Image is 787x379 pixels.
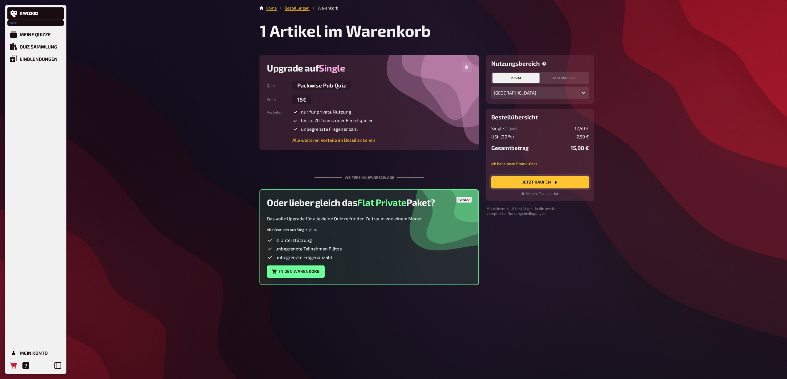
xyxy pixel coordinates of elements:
[267,227,318,232] small: Alle Features aus Single, plus :
[357,197,406,208] span: Flat Private
[20,350,48,356] div: Mein Konto
[7,41,64,53] a: Quiz Sammlung
[20,359,32,372] a: Hilfe
[319,62,345,73] span: Single
[491,161,537,166] button: Ich habe einen Promo-Code
[277,5,310,11] li: Bestellungen
[491,145,528,151] div: Gesamtbetrag
[491,176,589,188] button: Jetzt Kaufen
[301,118,373,124] span: bis zu 20 Teams oder Einzelspieler
[8,21,19,25] span: Free
[541,73,588,83] button: geschäftlich
[505,126,517,131] small: ( 1 Quiz )
[457,197,472,203] div: Popular
[267,83,290,87] span: Quiz :
[7,347,64,359] a: Mein Konto
[20,56,57,62] div: Einblendungen
[491,60,589,67] h3: Nutzungsbereich
[20,44,57,49] div: Quiz Sammlung
[301,109,351,115] span: nur für private Nutzung
[267,109,290,143] span: Vorteile :
[267,265,325,278] button: In den Warenkorb
[491,134,514,139] div: USt. ( 20 % )
[275,237,312,243] span: KI Unterstützung
[310,5,338,11] li: Warenkorb
[508,211,546,215] a: Nutzungsbedingungen
[521,191,559,196] div: Sichere Transaktion
[292,95,311,104] span: 15€
[571,145,589,151] div: 15,00 €
[266,6,277,10] a: Home
[7,53,64,65] a: Einblendungen
[301,126,358,132] span: unbegrenzte Fragenanzahl
[314,160,424,180] div: Weitere Kaufvorschläge
[267,197,435,208] h2: Oder lieber gleich das Paket?
[486,206,594,216] small: Mit deinem Kauf bestätigst du die bereits akzeptierten .
[491,114,589,121] h3: Bestellübersicht
[267,62,345,73] h2: Upgrade auf
[20,32,51,37] div: Meine Quizze
[275,254,332,261] span: unbegrenzte Fragenanzahl
[7,28,64,41] a: Meine Quizze
[292,81,351,90] span: Packwise Pub Quiz
[576,134,589,139] span: 2,50 €
[492,73,540,83] button: privat
[491,126,517,131] span: Single
[266,5,277,11] li: Home
[285,6,310,10] a: Bestellungen
[267,215,423,222] p: Das volle Upgrade für alle deine Quizze für den Zeitraum von einem Monat.
[275,246,342,252] span: unbegrenzte Teilnehmer-Plätze
[259,21,594,40] h1: 1 Artikel im Warenkorb
[575,126,589,131] span: 12,50 €
[7,359,20,372] a: Bestellungen
[267,97,290,102] span: Preis :
[292,137,375,143] a: Alle weiteren Vorteile im Detail ansehen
